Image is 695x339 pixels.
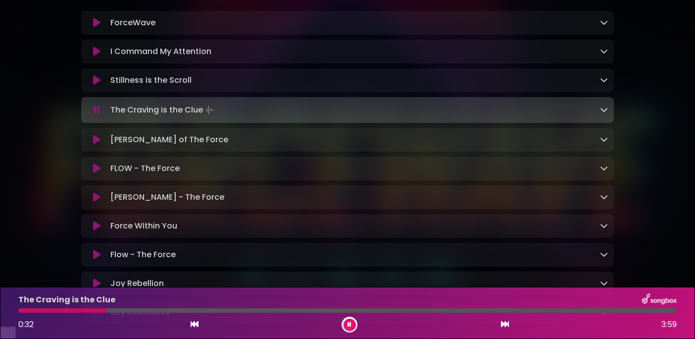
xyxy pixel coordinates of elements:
span: 0:32 [18,319,34,330]
p: I Command My Attention [110,46,211,57]
p: ForceWave [110,17,155,29]
span: 3:59 [661,319,677,331]
p: The Craving is the Clue [110,103,217,117]
p: Force Within You [110,220,177,232]
p: Joy Rebellion [110,278,164,289]
img: songbox-logo-white.png [642,293,677,306]
p: [PERSON_NAME] - The Force [110,191,224,203]
p: Stillness is the Scroll [110,74,192,86]
p: The Craving is the Clue [18,294,115,306]
p: FLOW - The Force [110,163,180,174]
p: Flow - The Force [110,249,176,261]
img: waveform4.gif [203,103,217,117]
p: [PERSON_NAME] of The Force [110,134,228,146]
